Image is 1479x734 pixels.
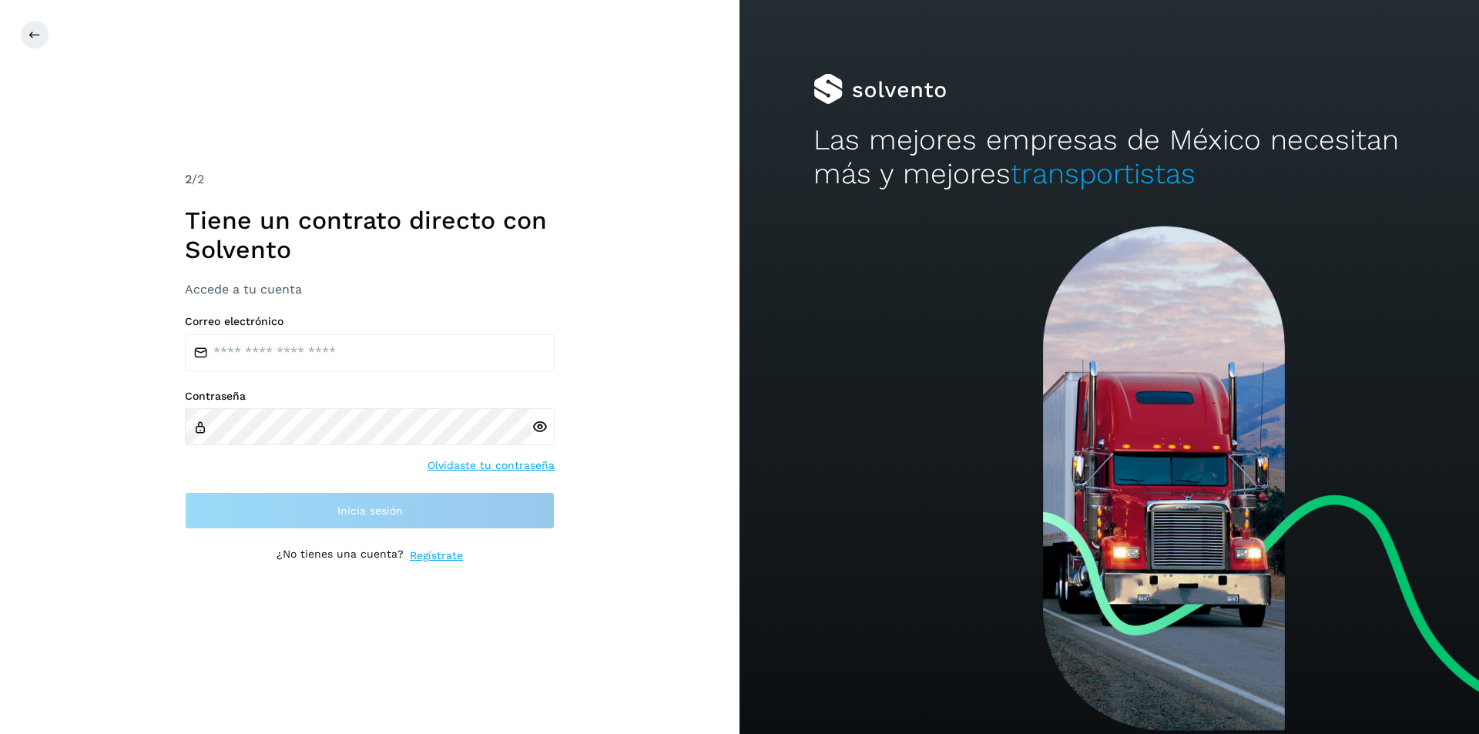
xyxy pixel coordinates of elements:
span: 2 [185,172,192,186]
span: Inicia sesión [337,505,403,516]
a: Olvidaste tu contraseña [428,457,555,474]
h2: Las mejores empresas de México necesitan más y mejores [813,123,1405,192]
button: Inicia sesión [185,492,555,529]
h1: Tiene un contrato directo con Solvento [185,206,555,265]
label: Contraseña [185,390,555,403]
label: Correo electrónico [185,315,555,328]
a: Regístrate [410,548,463,564]
div: /2 [185,170,555,189]
p: ¿No tienes una cuenta? [277,548,404,564]
span: transportistas [1011,157,1196,190]
h3: Accede a tu cuenta [185,282,555,297]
